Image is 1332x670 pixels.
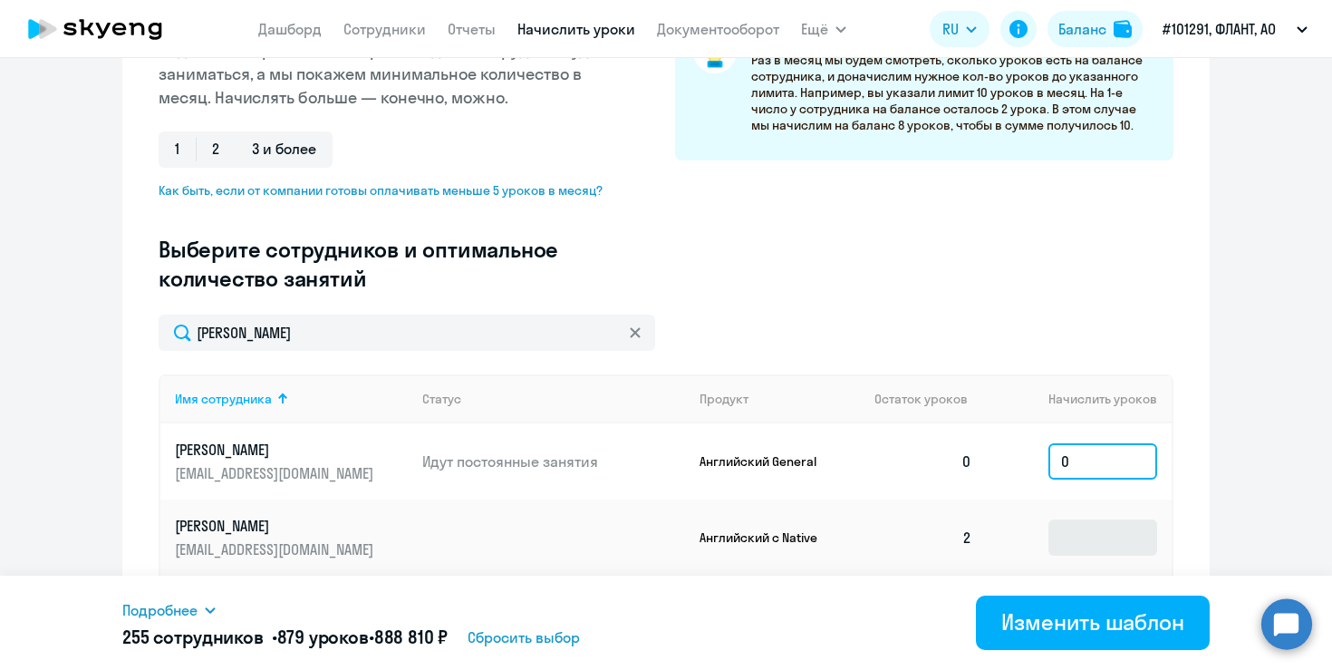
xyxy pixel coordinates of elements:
[175,440,378,460] p: [PERSON_NAME]
[159,182,617,199] span: Как быть, если от компании готовы оплачивать меньше 5 уроков в месяц?
[1047,11,1143,47] button: Балансbalance
[175,516,408,559] a: [PERSON_NAME][EMAIL_ADDRESS][DOMAIN_NAME]
[942,18,959,40] span: RU
[1153,7,1317,51] button: #101291, ФЛАНТ, АО
[1001,607,1184,636] div: Изменить шаблон
[700,391,861,407] div: Продукт
[159,315,655,351] input: Поиск по имени, email, продукту или статусу
[1114,20,1132,38] img: balance
[343,20,426,38] a: Сотрудники
[196,131,236,168] span: 2
[751,52,1155,133] p: Раз в месяц мы будем смотреть, сколько уроков есть на балансе сотрудника, и доначислим нужное кол...
[930,11,989,47] button: RU
[175,440,408,483] a: [PERSON_NAME][EMAIL_ADDRESS][DOMAIN_NAME]
[422,391,685,407] div: Статус
[175,391,408,407] div: Имя сотрудника
[657,20,779,38] a: Документооборот
[159,15,617,110] p: Мы сами не рады этому факту, но в месяце не всегда 4 недели. Выберите, сколько раз в неделю сотру...
[801,11,846,47] button: Ещё
[175,539,378,559] p: [EMAIL_ADDRESS][DOMAIN_NAME]
[159,131,196,168] span: 1
[860,500,987,576] td: 2
[468,626,580,648] span: Сбросить выбор
[874,391,968,407] span: Остаток уроков
[159,235,617,293] h3: Выберите сотрудников и оптимальное количество занятий
[874,391,987,407] div: Остаток уроков
[700,529,835,546] p: Английский с Native
[236,131,333,168] span: 3 и более
[422,452,685,471] p: Идут постоянные занятия
[258,20,322,38] a: Дашборд
[448,20,496,38] a: Отчеты
[976,596,1210,650] button: Изменить шаблон
[422,391,461,407] div: Статус
[700,391,748,407] div: Продукт
[175,463,378,483] p: [EMAIL_ADDRESS][DOMAIN_NAME]
[801,18,828,40] span: Ещё
[700,453,835,470] p: Английский General
[1058,18,1106,40] div: Баланс
[517,20,635,38] a: Начислить уроки
[374,626,449,648] span: 888 810 ₽
[277,626,369,648] span: 879 уроков
[987,374,1172,423] th: Начислить уроков
[175,391,272,407] div: Имя сотрудника
[1163,18,1276,40] p: #101291, ФЛАНТ, АО
[122,599,198,621] span: Подробнее
[122,625,448,650] h5: 255 сотрудников • •
[860,423,987,500] td: 0
[175,516,378,536] p: [PERSON_NAME]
